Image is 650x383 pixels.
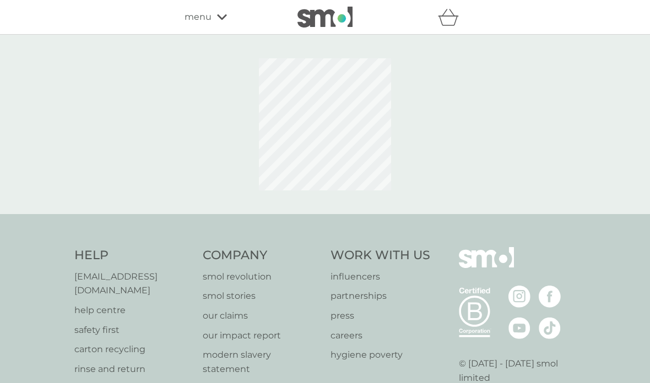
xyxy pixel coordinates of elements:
[459,247,514,284] img: smol
[74,303,192,318] a: help centre
[438,6,465,28] div: basket
[539,286,561,308] img: visit the smol Facebook page
[331,329,430,343] a: careers
[74,323,192,337] a: safety first
[203,247,320,264] h4: Company
[203,329,320,343] a: our impact report
[203,309,320,323] a: our claims
[331,247,430,264] h4: Work With Us
[331,348,430,362] a: hygiene poverty
[74,247,192,264] h4: Help
[331,309,430,323] a: press
[297,7,353,28] img: smol
[508,286,530,308] img: visit the smol Instagram page
[74,270,192,298] a: [EMAIL_ADDRESS][DOMAIN_NAME]
[203,348,320,376] a: modern slavery statement
[74,342,192,357] a: carton recycling
[74,362,192,376] a: rinse and return
[331,289,430,303] a: partnerships
[203,270,320,284] a: smol revolution
[508,317,530,339] img: visit the smol Youtube page
[539,317,561,339] img: visit the smol Tiktok page
[331,270,430,284] a: influencers
[185,10,212,24] span: menu
[203,289,320,303] a: smol stories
